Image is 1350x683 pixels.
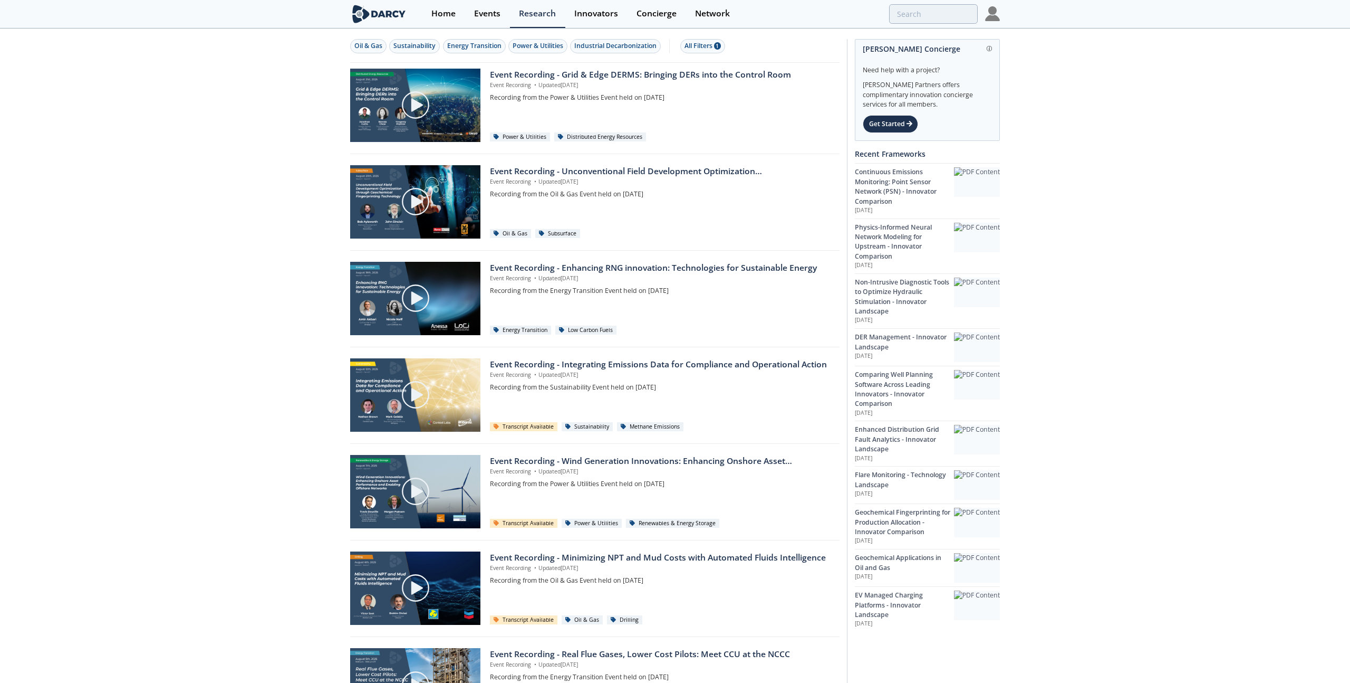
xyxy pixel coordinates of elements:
[855,586,1000,632] a: EV Managed Charging Platforms - Innovator Landscape [DATE] PDF Content
[490,615,558,625] div: Transcript Available
[617,422,684,432] div: Methane Emissions
[490,552,832,564] div: Event Recording - Minimizing NPT and Mud Costs with Automated Fluids Intelligence
[490,286,832,296] p: Recording from the Energy Transition Event held on [DATE]
[490,422,558,432] div: Transcript Available
[863,75,992,110] div: [PERSON_NAME] Partners offers complimentary innovation concierge services for all members.
[350,165,840,239] a: Video Content Event Recording - Unconventional Field Development Optimization through Geochemical...
[855,504,1000,549] a: Geochemical Fingerprinting for Production Allocation - Innovator Comparison [DATE] PDF Content
[350,552,840,625] a: Video Content Event Recording - Minimizing NPT and Mud Costs with Automated Fluids Intelligence E...
[855,352,954,361] p: [DATE]
[350,552,480,625] img: Video Content
[490,468,832,476] p: Event Recording Updated [DATE]
[533,178,538,185] span: •
[684,41,721,51] div: All Filters
[490,661,832,669] p: Event Recording Updated [DATE]
[490,262,832,274] div: Event Recording - Enhancing RNG innovation: Technologies for Sustainable Energy
[490,479,832,489] p: Recording from the Power & Utilities Event held on [DATE]
[401,283,430,313] img: play-chapters-gray.svg
[535,229,581,239] div: Subsurface
[855,145,1000,163] div: Recent Frameworks
[855,470,954,490] div: Flare Monitoring - Technology Landscape
[855,370,954,409] div: Comparing Well Planning Software Across Leading Innovators - Innovator Comparison
[490,189,832,199] p: Recording from the Oil & Gas Event held on [DATE]
[519,10,556,18] div: Research
[855,366,1000,421] a: Comparing Well Planning Software Across Leading Innovators - Innovator Comparison [DATE] PDF Content
[350,39,387,53] button: Oil & Gas
[490,371,832,380] p: Event Recording Updated [DATE]
[490,564,832,573] p: Event Recording Updated [DATE]
[533,274,538,282] span: •
[855,316,954,325] p: [DATE]
[570,39,661,53] button: Industrial Decarbonization
[350,69,840,143] a: Video Content Event Recording - Grid & Edge DERMS: Bringing DERs into the Control Room Event Reco...
[855,328,1000,366] a: DER Management - Innovator Landscape [DATE] PDF Content
[855,261,954,270] p: [DATE]
[350,358,840,432] a: Video Content Event Recording - Integrating Emissions Data for Compliance and Operational Action ...
[855,553,954,573] div: Geochemical Applications in Oil and Gas
[855,620,954,628] p: [DATE]
[855,206,954,215] p: [DATE]
[987,46,992,52] img: information.svg
[562,422,613,432] div: Sustainability
[637,10,677,18] div: Concierge
[490,455,832,468] div: Event Recording - Wind Generation Innovations: Enhancing Onshore Asset Performance and Enabling O...
[350,262,840,336] a: Video Content Event Recording - Enhancing RNG innovation: Technologies for Sustainable Energy Eve...
[855,466,1000,504] a: Flare Monitoring - Technology Landscape [DATE] PDF Content
[855,333,954,352] div: DER Management - Innovator Landscape
[401,477,430,506] img: play-chapters-gray.svg
[490,165,832,178] div: Event Recording - Unconventional Field Development Optimization through Geochemical Fingerprintin...
[490,178,832,186] p: Event Recording Updated [DATE]
[855,163,1000,218] a: Continuous Emissions Monitoring: Point Sensor Network (PSN) - Innovator Comparison [DATE] PDF Con...
[474,10,500,18] div: Events
[855,409,954,418] p: [DATE]
[855,219,1000,273] a: Physics-Informed Neural Network Modeling for Upstream - Innovator Comparison [DATE] PDF Content
[855,421,1000,466] a: Enhanced Distribution Grid Fault Analytics - Innovator Landscape [DATE] PDF Content
[855,537,954,545] p: [DATE]
[863,40,992,58] div: [PERSON_NAME] Concierge
[855,454,954,463] p: [DATE]
[443,39,506,53] button: Energy Transition
[855,508,954,537] div: Geochemical Fingerprinting for Production Allocation - Innovator Comparison
[855,425,954,454] div: Enhanced Distribution Grid Fault Analytics - Innovator Landscape
[431,10,456,18] div: Home
[562,519,622,528] div: Power & Utilities
[855,549,1000,586] a: Geochemical Applications in Oil and Gas [DATE] PDF Content
[350,455,840,529] a: Video Content Event Recording - Wind Generation Innovations: Enhancing Onshore Asset Performance ...
[607,615,643,625] div: Drilling
[985,6,1000,21] img: Profile
[508,39,567,53] button: Power & Utilities
[401,90,430,120] img: play-chapters-gray.svg
[513,41,563,51] div: Power & Utilities
[490,519,558,528] div: Transcript Available
[401,380,430,410] img: play-chapters-gray.svg
[354,41,382,51] div: Oil & Gas
[350,5,408,23] img: logo-wide.svg
[490,93,832,102] p: Recording from the Power & Utilities Event held on [DATE]
[855,490,954,498] p: [DATE]
[533,661,538,668] span: •
[350,69,480,142] img: Video Content
[855,591,954,620] div: EV Managed Charging Platforms - Innovator Landscape
[490,274,832,283] p: Event Recording Updated [DATE]
[533,371,538,378] span: •
[695,10,730,18] div: Network
[554,132,647,142] div: Distributed Energy Resources
[855,273,1000,328] a: Non-Intrusive Diagnostic Tools to Optimize Hydraulic Stimulation - Innovator Landscape [DATE] PDF...
[490,229,532,239] div: Oil & Gas
[574,10,618,18] div: Innovators
[490,132,551,142] div: Power & Utilities
[863,58,992,75] div: Need help with a project?
[490,81,832,90] p: Event Recording Updated [DATE]
[393,41,436,51] div: Sustainability
[350,455,480,528] img: Video Content
[574,41,657,51] div: Industrial Decarbonization
[533,564,538,572] span: •
[490,326,552,335] div: Energy Transition
[855,278,954,317] div: Non-Intrusive Diagnostic Tools to Optimize Hydraulic Stimulation - Innovator Landscape
[533,468,538,475] span: •
[855,223,954,262] div: Physics-Informed Neural Network Modeling for Upstream - Innovator Comparison
[389,39,440,53] button: Sustainability
[350,262,480,335] img: Video Content
[490,69,832,81] div: Event Recording - Grid & Edge DERMS: Bringing DERs into the Control Room
[490,576,832,585] p: Recording from the Oil & Gas Event held on [DATE]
